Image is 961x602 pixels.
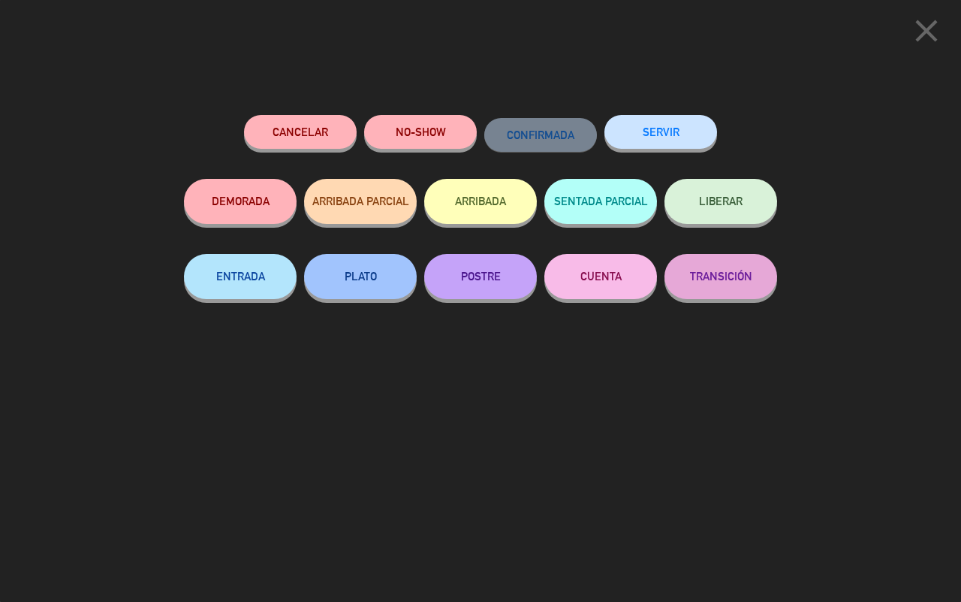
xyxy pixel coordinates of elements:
button: CONFIRMADA [484,118,597,152]
button: Cancelar [244,115,357,149]
span: ARRIBADA PARCIAL [312,195,409,207]
button: SENTADA PARCIAL [544,179,657,224]
button: TRANSICIÓN [664,254,777,299]
button: DEMORADA [184,179,297,224]
i: close [908,12,945,50]
button: ENTRADA [184,254,297,299]
span: CONFIRMADA [507,129,574,141]
button: SERVIR [604,115,717,149]
button: LIBERAR [664,179,777,224]
button: ARRIBADA [424,179,537,224]
button: POSTRE [424,254,537,299]
button: ARRIBADA PARCIAL [304,179,417,224]
button: CUENTA [544,254,657,299]
button: NO-SHOW [364,115,477,149]
button: PLATO [304,254,417,299]
button: close [903,11,950,56]
span: LIBERAR [699,195,743,207]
